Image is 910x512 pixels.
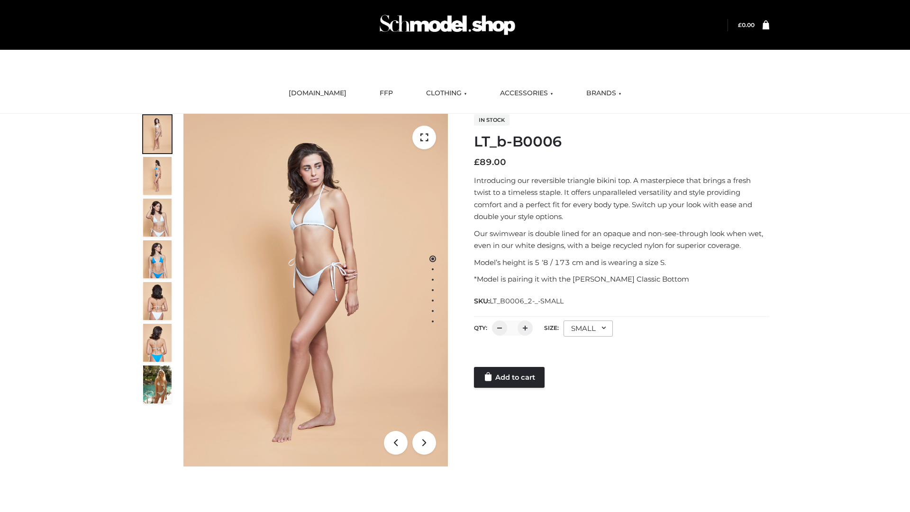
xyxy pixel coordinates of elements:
[376,6,519,44] img: Schmodel Admin 964
[474,295,564,307] span: SKU:
[419,83,474,104] a: CLOTHING
[474,114,510,126] span: In stock
[474,228,769,252] p: Our swimwear is double lined for an opaque and non-see-through look when wet, even in our white d...
[738,21,755,28] bdi: 0.00
[373,83,400,104] a: FFP
[474,174,769,223] p: Introducing our reversible triangle bikini top. A masterpiece that brings a fresh twist to a time...
[474,324,487,331] label: QTY:
[143,157,172,195] img: ArielClassicBikiniTop_CloudNine_AzureSky_OW114ECO_2-scaled.jpg
[564,320,613,337] div: SMALL
[143,282,172,320] img: ArielClassicBikiniTop_CloudNine_AzureSky_OW114ECO_7-scaled.jpg
[474,273,769,285] p: *Model is pairing it with the [PERSON_NAME] Classic Bottom
[143,240,172,278] img: ArielClassicBikiniTop_CloudNine_AzureSky_OW114ECO_4-scaled.jpg
[143,199,172,237] img: ArielClassicBikiniTop_CloudNine_AzureSky_OW114ECO_3-scaled.jpg
[474,133,769,150] h1: LT_b-B0006
[544,324,559,331] label: Size:
[474,157,480,167] span: £
[282,83,354,104] a: [DOMAIN_NAME]
[490,297,564,305] span: LT_B0006_2-_-SMALL
[183,114,448,466] img: ArielClassicBikiniTop_CloudNine_AzureSky_OW114ECO_1
[579,83,628,104] a: BRANDS
[143,324,172,362] img: ArielClassicBikiniTop_CloudNine_AzureSky_OW114ECO_8-scaled.jpg
[474,367,545,388] a: Add to cart
[143,366,172,403] img: Arieltop_CloudNine_AzureSky2.jpg
[738,21,755,28] a: £0.00
[493,83,560,104] a: ACCESSORIES
[474,157,506,167] bdi: 89.00
[143,115,172,153] img: ArielClassicBikiniTop_CloudNine_AzureSky_OW114ECO_1-scaled.jpg
[474,256,769,269] p: Model’s height is 5 ‘8 / 173 cm and is wearing a size S.
[738,21,742,28] span: £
